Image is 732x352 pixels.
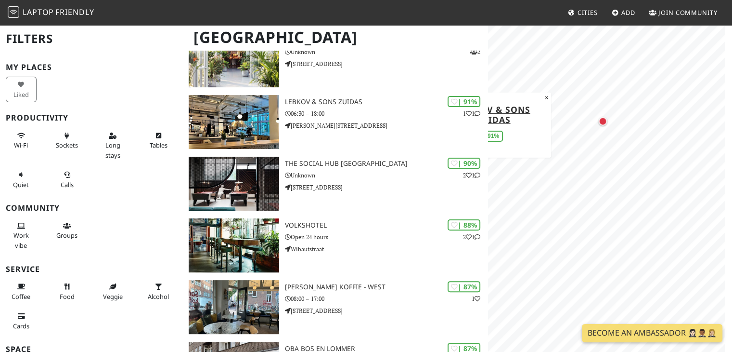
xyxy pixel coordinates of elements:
[143,279,174,304] button: Alcohol
[457,104,530,125] a: Lebkov & Sons Zuidas
[12,292,30,301] span: Coffee
[183,157,488,211] a: The Social Hub Amsterdam City | 90% 21 The Social Hub [GEOGRAPHIC_DATA] Unknown [STREET_ADDRESS]
[6,167,37,192] button: Quiet
[608,4,639,21] a: Add
[143,128,174,153] button: Tables
[51,279,82,304] button: Food
[285,232,488,242] p: Open 24 hours
[621,8,635,17] span: Add
[105,141,120,159] span: Long stays
[8,4,94,21] a: LaptopFriendly LaptopFriendly
[6,265,177,274] h3: Service
[6,308,37,334] button: Cards
[285,171,488,180] p: Unknown
[148,292,169,301] span: Alcohol
[8,6,19,18] img: LaptopFriendly
[60,292,75,301] span: Food
[13,231,29,249] span: People working
[189,280,279,334] img: Sam’s koffie - West
[6,203,177,213] h3: Community
[285,98,488,106] h3: Lebkov & Sons Zuidas
[51,128,82,153] button: Sockets
[472,294,480,303] p: 1
[285,183,488,192] p: [STREET_ADDRESS]
[285,59,488,68] p: [STREET_ADDRESS]
[150,141,167,149] span: Work-friendly tables
[448,219,480,230] div: | 88%
[597,115,609,127] div: Map marker
[186,24,486,51] h1: [GEOGRAPHIC_DATA]
[6,63,177,72] h3: My Places
[285,283,488,291] h3: [PERSON_NAME] koffie - West
[285,294,488,303] p: 08:00 – 17:00
[23,7,54,17] span: Laptop
[542,93,551,103] button: Close popup
[6,128,37,153] button: Wi-Fi
[13,180,29,189] span: Quiet
[6,279,37,304] button: Coffee
[189,95,279,149] img: Lebkov & Sons Zuidas
[285,109,488,118] p: 06:30 – 18:00
[463,232,480,242] p: 2 1
[6,113,177,122] h3: Productivity
[61,180,74,189] span: Video/audio calls
[484,131,503,142] div: 91%
[6,24,177,54] h2: Filters
[448,158,480,169] div: | 90%
[183,95,488,149] a: Lebkov & Sons Zuidas | 91% 11 Lebkov & Sons Zuidas 06:30 – 18:00 [PERSON_NAME][STREET_ADDRESS]
[448,281,480,292] div: | 87%
[56,231,77,240] span: Group tables
[183,280,488,334] a: Sam’s koffie - West | 87% 1 [PERSON_NAME] koffie - West 08:00 – 17:00 [STREET_ADDRESS]
[97,279,128,304] button: Veggie
[56,141,78,149] span: Power sockets
[285,121,488,130] p: [PERSON_NAME][STREET_ADDRESS]
[97,128,128,163] button: Long stays
[51,167,82,192] button: Calls
[463,171,480,180] p: 2 1
[645,4,721,21] a: Join Community
[285,306,488,315] p: [STREET_ADDRESS]
[285,221,488,230] h3: Volkshotel
[564,4,602,21] a: Cities
[14,141,28,149] span: Stable Wi-Fi
[6,218,37,253] button: Work vibe
[51,218,82,244] button: Groups
[578,8,598,17] span: Cities
[285,244,488,254] p: Wibautstraat
[103,292,123,301] span: Veggie
[13,322,29,330] span: Credit cards
[285,160,488,168] h3: The Social Hub [GEOGRAPHIC_DATA]
[448,96,480,107] div: | 91%
[189,218,279,272] img: Volkshotel
[463,109,480,118] p: 1 1
[189,157,279,211] img: The Social Hub Amsterdam City
[183,218,488,272] a: Volkshotel | 88% 21 Volkshotel Open 24 hours Wibautstraat
[658,8,718,17] span: Join Community
[55,7,94,17] span: Friendly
